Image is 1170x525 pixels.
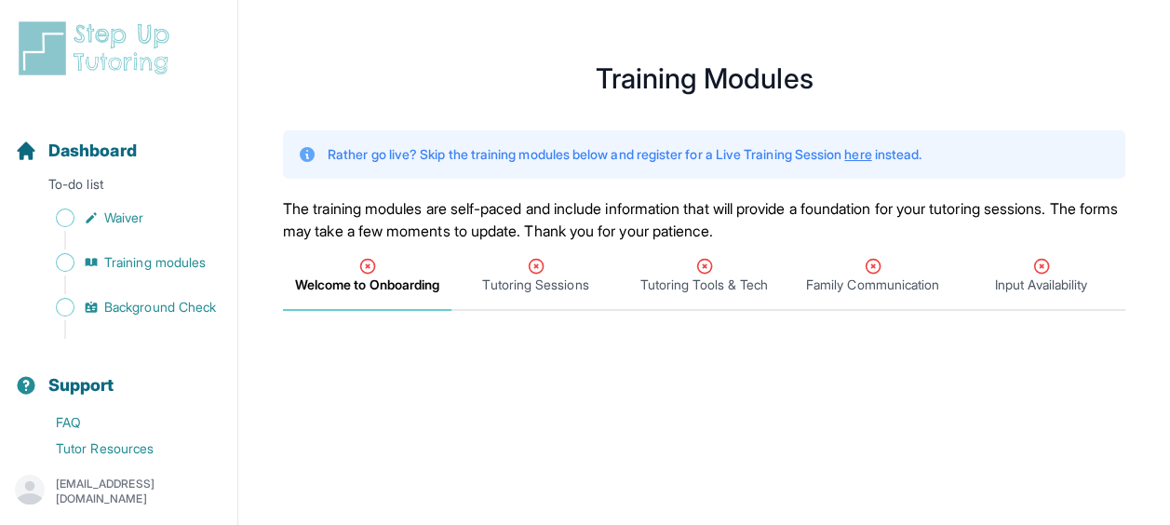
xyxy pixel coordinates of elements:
a: Dashboard [15,138,137,164]
img: logo [15,19,181,78]
p: The training modules are self-paced and include information that will provide a foundation for yo... [283,197,1125,242]
span: Tutoring Tools & Tech [640,276,768,294]
a: here [844,146,871,162]
nav: Tabs [283,242,1125,311]
p: [EMAIL_ADDRESS][DOMAIN_NAME] [56,477,222,506]
button: Support [7,343,230,406]
button: Dashboard [7,108,230,171]
a: Background Check [15,294,237,320]
span: Input Availability [995,276,1087,294]
p: Rather go live? Skip the training modules below and register for a Live Training Session instead. [328,145,921,164]
h1: Training Modules [283,67,1125,89]
a: Waiver [15,205,237,231]
span: Dashboard [48,138,137,164]
span: Background Check [104,298,216,316]
span: Waiver [104,209,143,227]
a: Training modules [15,249,237,276]
span: Welcome to Onboarding [295,276,439,294]
span: Support [48,372,114,398]
a: FAQ [15,410,237,436]
span: Tutoring Sessions [482,276,588,294]
span: Training modules [104,253,206,272]
span: Family Communication [806,276,939,294]
p: To-do list [7,175,230,201]
button: [EMAIL_ADDRESS][DOMAIN_NAME] [15,475,222,508]
a: Tutor Resources [15,436,237,462]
